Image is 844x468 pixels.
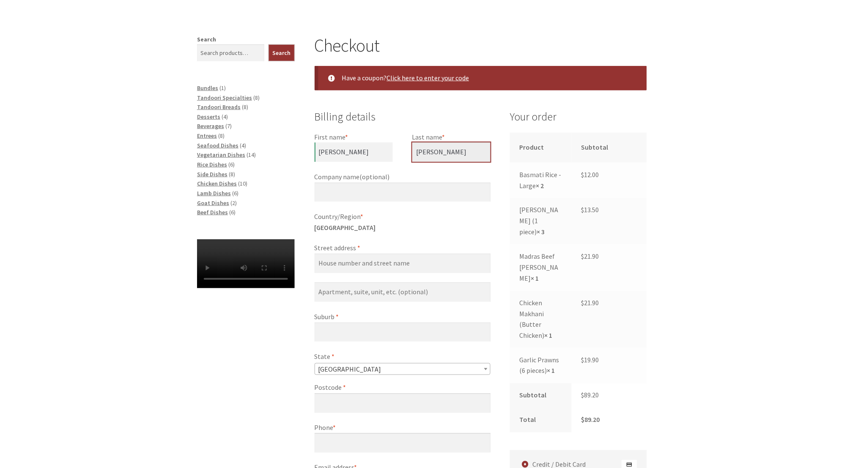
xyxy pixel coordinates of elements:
span: 2 [232,199,235,207]
a: Seafood Dishes [197,142,238,149]
label: State [315,351,491,362]
strong: × 1 [547,367,555,375]
th: Total [510,408,572,432]
input: House number and street name [315,254,491,273]
a: Tandoori Breads [197,103,241,111]
bdi: 89.20 [581,416,600,424]
span: (optional) [360,172,390,181]
a: Desserts [197,113,220,120]
span: $ [581,416,585,424]
h1: Checkout [315,35,647,56]
th: Product [510,133,572,163]
label: Postcode [315,383,491,394]
span: $ [581,205,584,214]
a: Enter your coupon code [387,74,469,82]
button: Search [269,44,295,61]
td: [PERSON_NAME] (1 piece) [510,198,572,244]
bdi: 21.90 [581,298,599,307]
label: First name [315,132,393,143]
span: 6 [231,208,234,216]
div: Have a coupon? [315,66,647,90]
strong: × 1 [545,331,553,339]
label: Street address [315,243,491,254]
bdi: 13.50 [581,205,599,214]
h3: Billing details [315,108,491,126]
a: Lamb Dishes [197,189,231,197]
a: Beef Dishes [197,208,228,216]
strong: [GEOGRAPHIC_DATA] [315,223,376,232]
th: Subtotal [572,133,647,163]
a: Entrees [197,132,217,140]
bdi: 19.90 [581,356,599,364]
a: Side Dishes [197,170,227,178]
label: Suburb [315,312,491,323]
a: Goat Dishes [197,199,229,207]
span: $ [581,356,584,364]
a: Vegetarian Dishes [197,151,245,159]
h3: Your order [510,108,647,133]
td: Chicken Makhani (Butter Chicken) [510,291,572,348]
bdi: 12.00 [581,170,599,179]
th: Subtotal [510,383,572,408]
a: Bundles [197,84,218,92]
span: 10 [240,180,246,187]
strong: × 1 [531,274,539,282]
span: $ [581,170,584,179]
span: 4 [241,142,244,149]
span: $ [581,391,584,400]
a: Rice Dishes [197,161,227,168]
label: Phone [315,423,491,434]
span: 8 [244,103,247,111]
bdi: 21.90 [581,252,599,260]
strong: × 2 [536,181,544,190]
span: $ [581,298,584,307]
td: Madras Beef [PERSON_NAME] [510,244,572,291]
input: Search products… [197,44,264,61]
span: 1 [221,84,224,92]
span: 8 [220,132,223,140]
strong: × 3 [537,227,545,236]
a: Tandoori Specialties [197,94,252,101]
label: Search [197,36,216,43]
span: Australian Capital Territory [315,364,490,375]
td: Garlic Prawns (6 pieces) [510,348,572,383]
bdi: 89.20 [581,391,599,400]
span: $ [581,252,584,260]
label: Last name [412,132,491,143]
a: Chicken Dishes [197,180,237,187]
input: Apartment, suite, unit, etc. (optional) [315,282,491,302]
label: Country/Region [315,211,491,222]
td: Basmati Rice - Large [510,163,572,198]
span: 6 [234,189,237,197]
span: 4 [223,113,226,120]
span: State [315,363,491,375]
span: 7 [227,122,230,130]
span: 8 [230,170,233,178]
label: Company name [315,172,491,183]
span: 8 [255,94,258,101]
span: 6 [230,161,233,168]
a: Beverages [197,122,224,130]
span: 14 [248,151,254,159]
